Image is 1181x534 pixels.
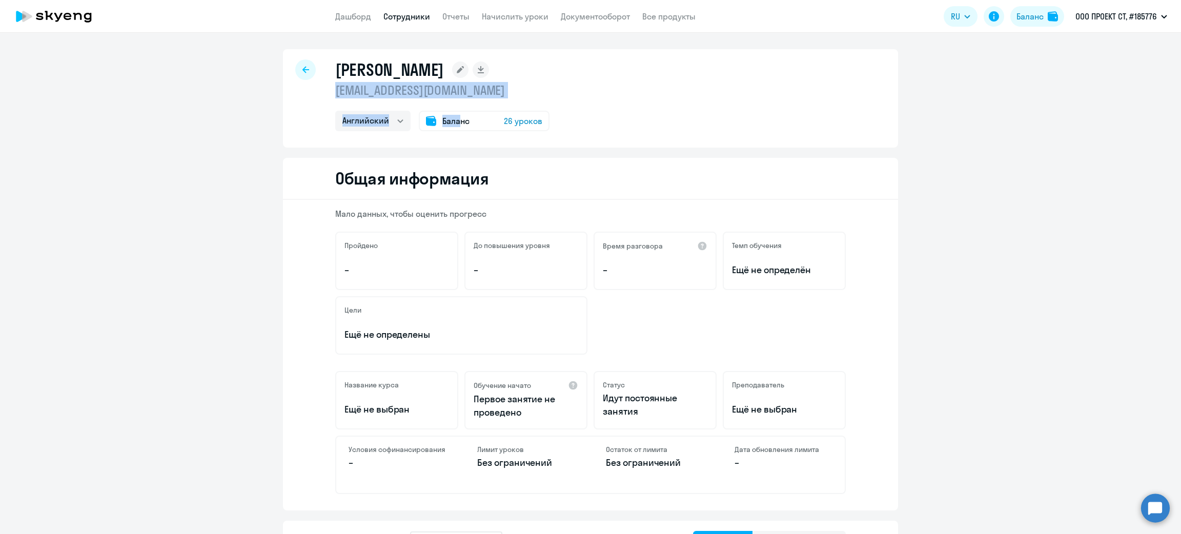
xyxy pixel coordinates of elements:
[606,445,704,454] h4: Остаток от лимита
[482,11,548,22] a: Начислить уроки
[344,305,361,315] h5: Цели
[642,11,696,22] a: Все продукты
[474,393,578,419] p: Первое занятие не проведено
[344,241,378,250] h5: Пройдено
[1075,10,1157,23] p: ООО ПРОЕКТ СТ, #185776
[335,82,549,98] p: [EMAIL_ADDRESS][DOMAIN_NAME]
[344,380,399,389] h5: Название курса
[477,445,575,454] h4: Лимит уроков
[732,380,784,389] h5: Преподаватель
[442,11,470,22] a: Отчеты
[1070,4,1172,29] button: ООО ПРОЕКТ СТ, #185776
[732,241,782,250] h5: Темп обучения
[561,11,630,22] a: Документооборот
[335,11,371,22] a: Дашборд
[474,263,578,277] p: –
[1016,10,1044,23] div: Баланс
[603,241,663,251] h5: Время разговора
[344,403,449,416] p: Ещё не выбран
[349,456,446,469] p: –
[344,328,578,341] p: Ещё не определены
[606,456,704,469] p: Без ограничений
[349,445,446,454] h4: Условия софинансирования
[735,445,832,454] h4: Дата обновления лимита
[944,6,978,27] button: RU
[474,381,531,390] h5: Обучение начато
[603,392,707,418] p: Идут постоянные занятия
[732,263,837,277] span: Ещё не определён
[383,11,430,22] a: Сотрудники
[603,380,625,389] h5: Статус
[504,115,542,127] span: 26 уроков
[951,10,960,23] span: RU
[442,115,470,127] span: Баланс
[474,241,550,250] h5: До повышения уровня
[735,456,832,469] p: –
[1048,11,1058,22] img: balance
[335,59,444,80] h1: [PERSON_NAME]
[335,168,488,189] h2: Общая информация
[344,263,449,277] p: –
[1010,6,1064,27] button: Балансbalance
[477,456,575,469] p: Без ограничений
[732,403,837,416] p: Ещё не выбран
[335,208,846,219] p: Мало данных, чтобы оценить прогресс
[603,263,707,277] p: –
